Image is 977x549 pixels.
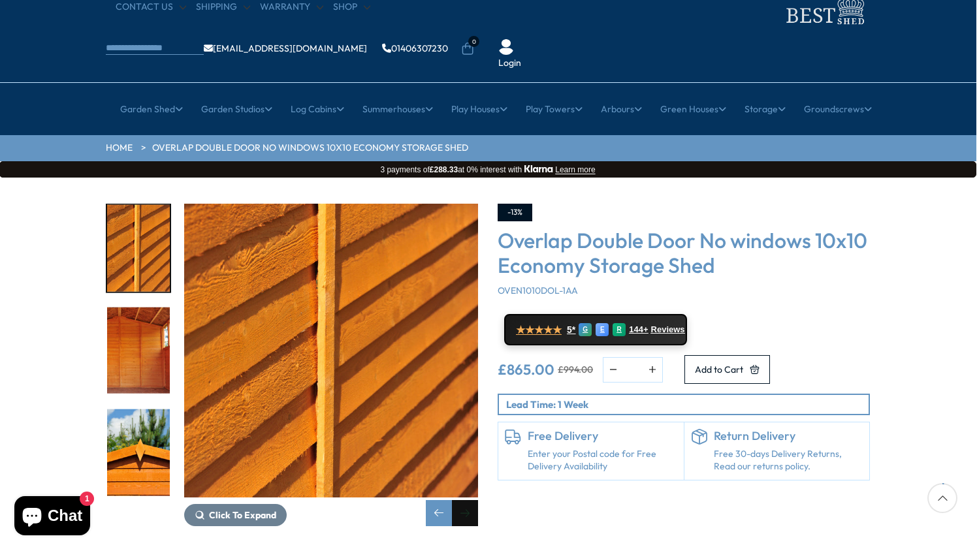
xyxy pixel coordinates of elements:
a: Green Houses [660,93,726,125]
button: Add to Cart [684,355,770,384]
p: Lead Time: 1 Week [506,398,869,411]
a: Summerhouses [362,93,433,125]
div: E [596,323,609,336]
h3: Overlap Double Door No windows 10x10 Economy Storage Shed [498,228,870,278]
a: Overlap Double Door No windows 10x10 Economy Storage Shed [152,142,468,155]
a: [EMAIL_ADDRESS][DOMAIN_NAME] [204,44,367,53]
p: Free 30-days Delivery Returns, Read our returns policy. [714,448,863,473]
ins: £865.00 [498,362,554,377]
span: Add to Cart [695,365,743,374]
div: -13% [498,204,532,221]
img: Shire10x10Overlap_13_9e37a6fd-c9a5-45de-a89c-a549a53776d9_200x200.jpg [107,409,170,496]
button: Click To Expand [184,504,287,526]
a: Warranty [260,1,323,14]
a: Shipping [196,1,250,14]
div: R [613,323,626,336]
span: OVEN1010DOL-1AA [498,285,578,296]
a: Arbours [601,93,642,125]
div: Next slide [452,500,478,526]
h6: Free Delivery [528,429,677,443]
span: Reviews [651,324,685,335]
span: 0 [468,36,479,47]
a: CONTACT US [116,1,186,14]
a: Storage [745,93,786,125]
a: Login [498,57,521,70]
a: Groundscrews [804,93,872,125]
img: Overlap Double Door No windows 10x10 Economy Storage Shed [184,204,478,497]
a: 0 [461,42,474,55]
div: 19 / 20 [106,306,171,395]
a: 01406307230 [382,44,448,53]
div: 20 / 20 [106,408,171,497]
a: Enter your Postal code for Free Delivery Availability [528,448,677,473]
img: Shire10x10Overlap_10_3d003fa5-61d3-4a9b-a179-22a3c7a1e20a_200x200.jpg [107,205,170,292]
span: Click To Expand [209,509,276,521]
a: Garden Studios [201,93,272,125]
img: User Icon [498,39,514,55]
div: G [579,323,592,336]
h6: Return Delivery [714,429,863,443]
a: Log Cabins [291,93,344,125]
div: Previous slide [426,500,452,526]
del: £994.00 [558,365,593,374]
span: 144+ [629,324,648,335]
inbox-online-store-chat: Shopify online store chat [10,496,94,539]
div: 18 / 20 [106,204,171,293]
a: Play Houses [451,93,507,125]
div: 18 / 20 [184,204,478,526]
a: Play Towers [526,93,583,125]
a: Garden Shed [120,93,183,125]
a: HOME [106,142,133,155]
span: ★★★★★ [516,324,562,336]
img: Shire10x10Overlap_11_200x200.jpg [107,307,170,394]
a: ★★★★★ 5* G E R 144+ Reviews [504,314,687,345]
a: Shop [333,1,370,14]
